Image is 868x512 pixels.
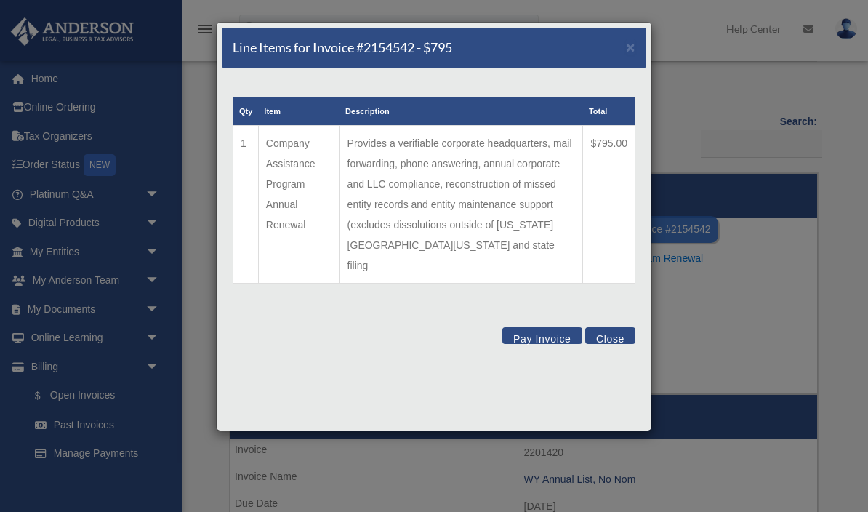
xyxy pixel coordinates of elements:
[339,97,583,126] th: Description
[258,126,339,284] td: Company Assistance Program Annual Renewal
[233,126,259,284] td: 1
[339,126,583,284] td: Provides a verifiable corporate headquarters, mail forwarding, phone answering, annual corporate ...
[583,126,635,284] td: $795.00
[502,327,582,344] button: Pay Invoice
[258,97,339,126] th: Item
[585,327,635,344] button: Close
[233,97,259,126] th: Qty
[626,39,635,55] span: ×
[583,97,635,126] th: Total
[626,39,635,55] button: Close
[233,39,452,57] h5: Line Items for Invoice #2154542 - $795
